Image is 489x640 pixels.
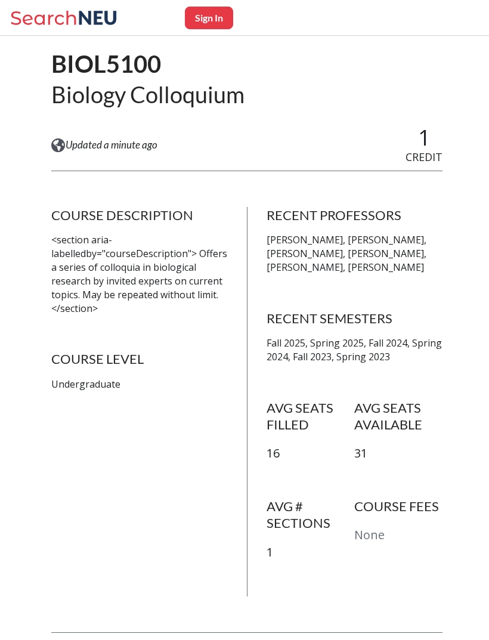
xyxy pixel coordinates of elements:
h4: COURSE LEVEL [51,351,227,367]
p: Undergraduate [51,378,227,391]
p: 16 [267,445,355,462]
h4: RECENT PROFESSORS [267,207,442,224]
p: 31 [354,445,442,462]
span: CREDIT [406,150,442,164]
p: Fall 2025, Spring 2025, Fall 2024, Spring 2024, Fall 2023, Spring 2023 [267,336,442,364]
h1: BIOL5100 [51,49,244,79]
button: Sign In [185,7,233,29]
p: None [354,527,442,544]
h4: AVG # SECTIONS [267,498,355,532]
h4: AVG SEATS AVAILABLE [354,400,442,434]
h4: COURSE DESCRIPTION [51,207,227,224]
span: 1 [418,123,431,152]
h4: AVG SEATS FILLED [267,400,355,434]
span: Updated a minute ago [66,138,157,152]
h2: Biology Colloquium [51,80,244,109]
p: [PERSON_NAME], [PERSON_NAME], [PERSON_NAME], [PERSON_NAME], [PERSON_NAME], [PERSON_NAME] [267,233,442,274]
h4: COURSE FEES [354,498,442,515]
p: <section aria-labelledby="courseDescription"> Offers a series of colloquia in biological research... [51,233,227,315]
h4: RECENT SEMESTERS [267,310,442,327]
p: 1 [267,544,355,561]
